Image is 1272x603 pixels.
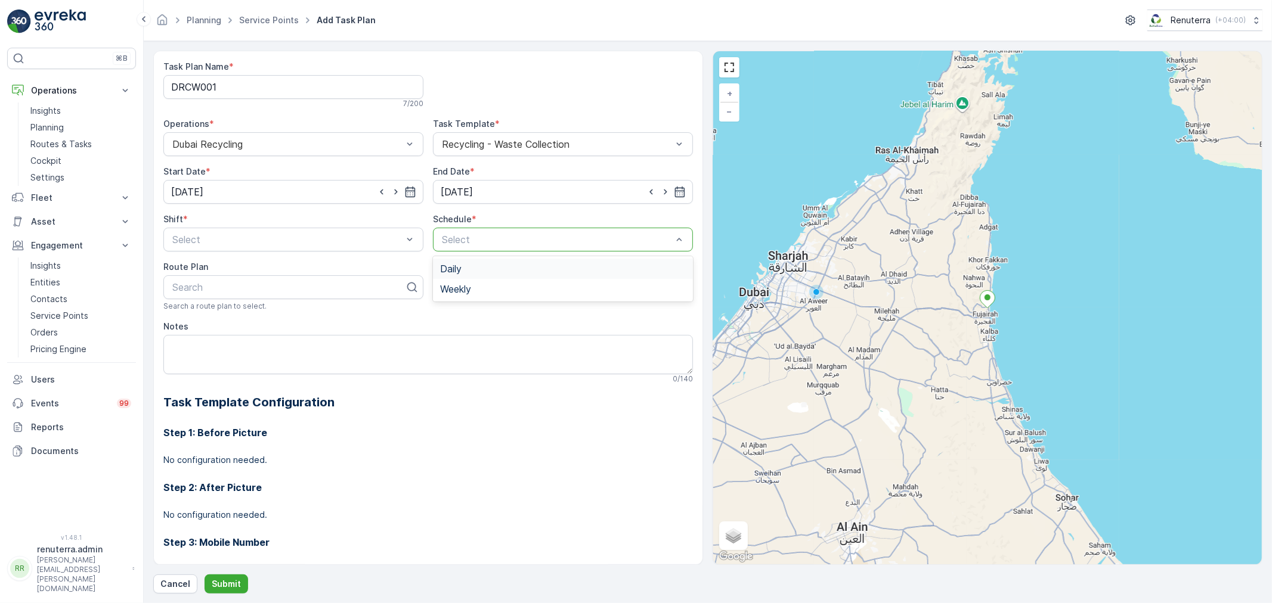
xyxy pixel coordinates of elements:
[26,119,136,136] a: Planning
[30,122,64,133] p: Planning
[30,172,64,184] p: Settings
[1147,14,1166,27] img: Screenshot_2024-07-26_at_13.33.01.png
[31,240,112,251] p: Engagement
[716,549,756,564] img: Google
[30,276,60,288] p: Entities
[26,136,136,153] a: Routes & Tasks
[7,210,136,234] button: Asset
[26,274,136,291] a: Entities
[30,138,92,150] p: Routes & Tasks
[163,535,693,549] h3: Step 3: Mobile Number
[30,155,61,167] p: Cockpit
[31,216,112,228] p: Asset
[37,543,126,555] p: renuterra.admin
[7,534,136,541] span: v 1.48.1
[172,232,403,247] p: Select
[7,439,136,463] a: Documents
[31,192,112,204] p: Fleet
[26,102,136,119] a: Insights
[720,58,738,76] a: View Fullscreen
[314,14,378,26] span: Add Task Plan
[187,15,221,25] a: Planning
[163,214,183,224] label: Shift
[433,214,472,224] label: Schedule
[433,180,693,204] input: dd/mm/yyyy
[30,327,58,338] p: Orders
[7,10,31,33] img: logo
[31,445,131,457] p: Documents
[727,106,733,116] span: −
[30,343,86,355] p: Pricing Engine
[116,54,128,63] p: ⌘B
[31,397,110,409] p: Events
[30,310,88,322] p: Service Points
[433,119,495,129] label: Task Template
[1171,14,1211,26] p: Renuterra
[7,234,136,257] button: Engagement
[716,549,756,564] a: Open this area in Google Maps (opens a new window)
[30,260,61,272] p: Insights
[440,263,462,274] span: Daily
[26,153,136,169] a: Cockpit
[26,307,136,324] a: Service Points
[163,480,693,495] h3: Step 2: After Picture
[7,79,136,102] button: Operations
[205,574,248,593] button: Submit
[163,262,208,272] label: Route Plan
[1215,15,1246,25] p: ( +04:00 )
[119,399,129,408] p: 99
[31,421,131,433] p: Reports
[160,578,190,590] p: Cancel
[10,559,29,578] div: RR
[163,454,693,466] p: No configuration needed.
[163,393,693,411] h2: Task Template Configuration
[720,523,747,549] a: Layers
[163,119,209,129] label: Operations
[212,578,241,590] p: Submit
[26,291,136,307] a: Contacts
[163,61,229,72] label: Task Plan Name
[26,341,136,358] a: Pricing Engine
[239,15,299,25] a: Service Points
[1147,10,1262,31] button: Renuterra(+04:00)
[720,102,738,120] a: Zoom Out
[7,391,136,415] a: Events99
[403,99,423,108] p: 7 / 200
[153,574,197,593] button: Cancel
[26,169,136,186] a: Settings
[720,85,738,102] a: Zoom In
[440,284,471,294] span: Weekly
[172,280,405,294] p: Search
[7,186,136,210] button: Fleet
[727,88,732,98] span: +
[442,232,672,247] p: Select
[7,415,136,439] a: Reports
[163,301,267,311] span: Search a route plan to select.
[163,564,693,576] p: No configuration needed.
[163,321,188,331] label: Notes
[163,166,206,176] label: Start Date
[31,85,112,97] p: Operations
[37,555,126,593] p: [PERSON_NAME][EMAIL_ADDRESS][PERSON_NAME][DOMAIN_NAME]
[673,374,693,384] p: 0 / 140
[156,18,169,28] a: Homepage
[7,368,136,391] a: Users
[163,509,693,521] p: No configuration needed.
[31,374,131,386] p: Users
[163,180,423,204] input: dd/mm/yyyy
[163,425,693,440] h3: Step 1: Before Picture
[26,324,136,341] a: Orders
[26,257,136,274] a: Insights
[433,166,470,176] label: End Date
[7,543,136,593] button: RRrenuterra.admin[PERSON_NAME][EMAIL_ADDRESS][PERSON_NAME][DOMAIN_NAME]
[30,105,61,117] p: Insights
[30,293,67,305] p: Contacts
[35,10,86,33] img: logo_light-DOdMpM7g.png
